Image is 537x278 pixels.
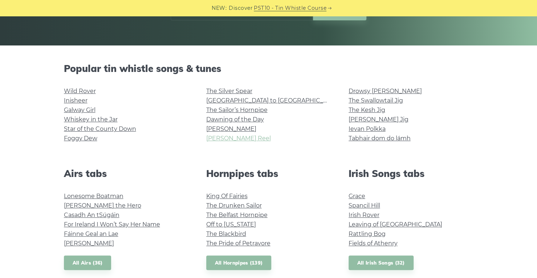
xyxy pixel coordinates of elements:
[206,168,331,179] h2: Hornpipes tabs
[349,106,385,113] a: The Kesh Jig
[349,211,379,218] a: Irish Rover
[64,63,473,74] h2: Popular tin whistle songs & tunes
[349,202,380,209] a: Spancil Hill
[64,240,114,247] a: [PERSON_NAME]
[64,193,123,200] a: Lonesome Boatman
[206,255,272,270] a: All Hornpipes (139)
[254,4,326,12] a: PST10 - Tin Whistle Course
[349,255,414,270] a: All Irish Songs (32)
[206,116,264,123] a: Dawning of the Day
[64,97,88,104] a: Inisheer
[206,211,268,218] a: The Belfast Hornpipe
[349,193,365,200] a: Grace
[206,106,268,113] a: The Sailor’s Hornpipe
[229,4,253,12] span: Discover
[206,135,271,142] a: [PERSON_NAME] Reel
[64,255,111,270] a: All Airs (36)
[64,230,118,237] a: Fáinne Geal an Lae
[64,125,136,132] a: Star of the County Down
[64,202,141,209] a: [PERSON_NAME] the Hero
[349,240,398,247] a: Fields of Athenry
[64,106,95,113] a: Galway Girl
[206,97,340,104] a: [GEOGRAPHIC_DATA] to [GEOGRAPHIC_DATA]
[206,240,270,247] a: The Pride of Petravore
[64,221,160,228] a: For Ireland I Won’t Say Her Name
[349,230,386,237] a: Rattling Bog
[206,221,256,228] a: Off to [US_STATE]
[349,125,386,132] a: Ievan Polkka
[64,88,96,94] a: Wild Rover
[64,211,119,218] a: Casadh An tSúgáin
[349,116,408,123] a: [PERSON_NAME] Jig
[349,221,442,228] a: Leaving of [GEOGRAPHIC_DATA]
[206,88,252,94] a: The Silver Spear
[206,202,262,209] a: The Drunken Sailor
[212,4,227,12] span: NEW:
[349,88,422,94] a: Drowsy [PERSON_NAME]
[349,168,473,179] h2: Irish Songs tabs
[64,168,189,179] h2: Airs tabs
[349,97,403,104] a: The Swallowtail Jig
[206,193,248,200] a: King Of Fairies
[64,135,97,142] a: Foggy Dew
[206,230,246,237] a: The Blackbird
[206,125,256,132] a: [PERSON_NAME]
[349,135,411,142] a: Tabhair dom do lámh
[64,116,118,123] a: Whiskey in the Jar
